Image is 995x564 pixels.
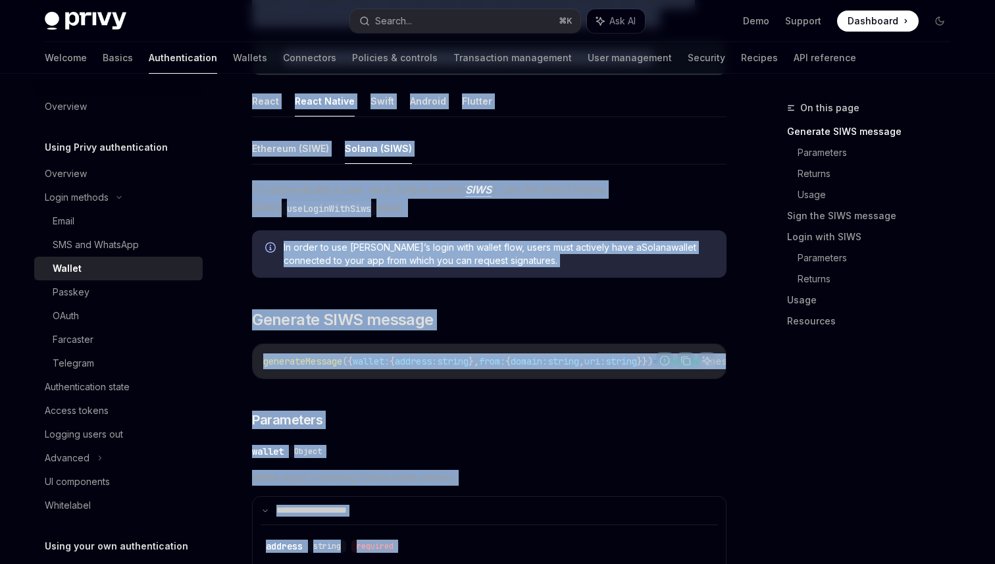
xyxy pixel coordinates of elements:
[848,14,898,28] span: Dashboard
[741,42,778,74] a: Recipes
[352,42,438,74] a: Policies & controls
[437,355,469,367] span: string
[34,351,203,375] a: Telegram
[462,86,492,116] button: Flutter
[34,162,203,186] a: Overview
[34,494,203,517] a: Whitelabel
[283,42,336,74] a: Connectors
[588,42,672,74] a: User management
[252,470,727,486] span: Wallet object containing Solana wallet address.
[351,540,399,553] div: required
[45,498,91,513] div: Whitelabel
[252,86,279,116] button: React
[548,355,579,367] span: string
[45,538,188,554] h5: Using your own authentication
[837,11,919,32] a: Dashboard
[45,474,110,490] div: UI components
[375,13,412,29] div: Search...
[45,426,123,442] div: Logging users out
[34,470,203,494] a: UI components
[252,445,284,458] div: wallet
[787,290,961,311] a: Usage
[34,423,203,446] a: Logging users out
[461,183,496,197] em: ( )
[698,352,715,369] button: Ask AI
[342,355,353,367] span: ({
[252,180,727,217] span: To authenticate a user via a Solana wallet , use the React Native SDK’s hook.
[677,352,694,369] button: Copy the contents from the code block
[609,14,636,28] span: Ask AI
[798,269,961,290] a: Returns
[53,261,82,276] div: Wallet
[45,140,168,155] h5: Using Privy authentication
[103,42,133,74] a: Basics
[263,355,342,367] span: generateMessage
[265,242,278,255] svg: Info
[787,226,961,247] a: Login with SIWS
[785,14,821,28] a: Support
[53,355,94,371] div: Telegram
[390,355,395,367] span: {
[605,355,637,367] span: string
[313,541,341,551] span: string
[345,133,412,164] button: Solana (SIWS)
[34,209,203,233] a: Email
[559,16,573,26] span: ⌘ K
[787,205,961,226] a: Sign the SIWS message
[53,308,79,324] div: OAuth
[34,257,203,280] a: Wallet
[34,328,203,351] a: Farcaster
[45,403,109,419] div: Access tokens
[284,241,713,267] span: In order to use [PERSON_NAME]’s login with wallet flow, users must actively have a Solana wallet ...
[45,190,109,205] div: Login methods
[252,133,329,164] button: Ethereum (SIWE)
[295,86,355,116] button: React Native
[53,237,139,253] div: SMS and WhatsApp
[453,42,572,74] a: Transaction management
[787,311,961,332] a: Resources
[579,355,584,367] span: ,
[233,42,267,74] a: Wallets
[469,355,479,367] span: },
[45,42,87,74] a: Welcome
[282,201,376,216] code: useLoginWithSiws
[45,379,130,395] div: Authentication state
[798,163,961,184] a: Returns
[505,355,511,367] span: {
[34,304,203,328] a: OAuth
[45,450,89,466] div: Advanced
[410,86,446,116] button: Android
[353,355,390,367] span: wallet:
[688,42,725,74] a: Security
[149,42,217,74] a: Authentication
[743,14,769,28] a: Demo
[787,121,961,142] a: Generate SIWS message
[34,233,203,257] a: SMS and WhatsApp
[45,12,126,30] img: dark logo
[266,540,303,553] div: address
[252,309,433,330] span: Generate SIWS message
[45,99,87,115] div: Overview
[465,183,492,197] a: SIWS
[798,142,961,163] a: Parameters
[637,355,653,367] span: }})
[34,95,203,118] a: Overview
[584,355,605,367] span: uri:
[656,352,673,369] button: Report incorrect code
[53,213,74,229] div: Email
[34,399,203,423] a: Access tokens
[798,247,961,269] a: Parameters
[929,11,950,32] button: Toggle dark mode
[34,375,203,399] a: Authentication state
[45,166,87,182] div: Overview
[350,9,580,33] button: Search...⌘K
[370,86,394,116] button: Swift
[653,355,663,367] span: =>
[294,446,322,457] span: Object
[34,280,203,304] a: Passkey
[479,355,505,367] span: from:
[53,332,93,347] div: Farcaster
[395,355,437,367] span: address:
[53,284,89,300] div: Passkey
[252,411,322,429] span: Parameters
